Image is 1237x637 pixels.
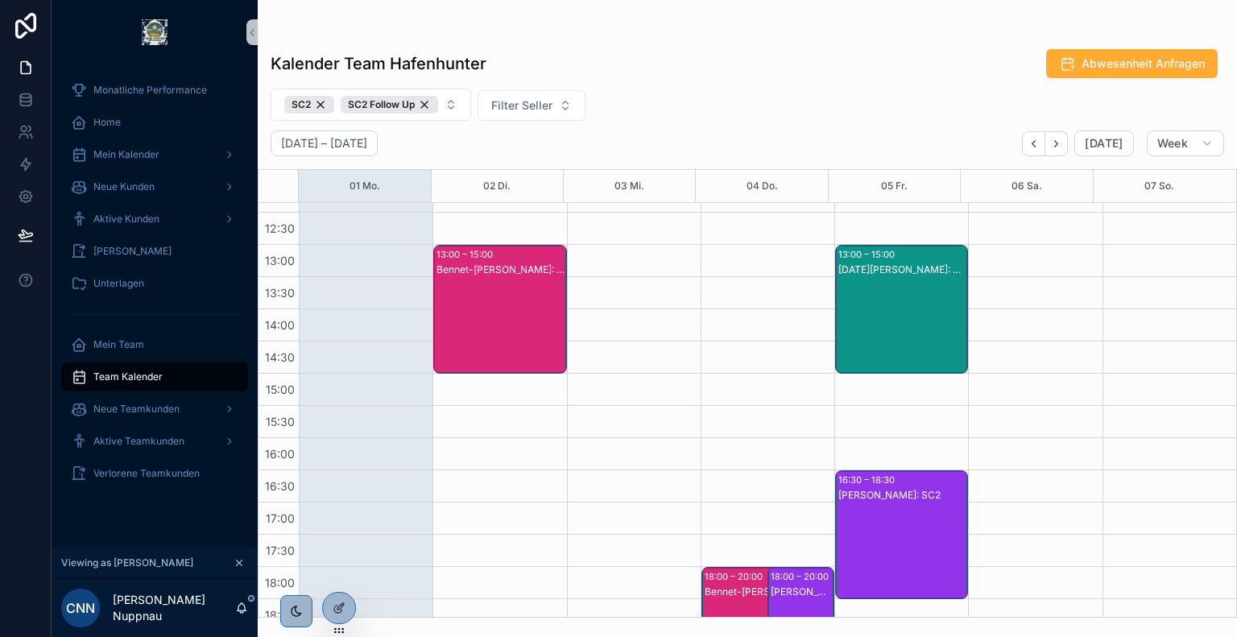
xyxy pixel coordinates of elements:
span: Week [1157,136,1188,151]
h2: [DATE] – [DATE] [281,135,367,151]
span: 16:30 [261,479,299,493]
span: 13:00 [261,254,299,267]
button: 06 Sa. [1012,170,1042,202]
span: Neue Kunden [93,180,155,193]
span: 14:30 [261,350,299,364]
button: [DATE] [1074,130,1133,156]
a: Aktive Kunden [61,205,248,234]
span: 18:30 [261,608,299,622]
a: [PERSON_NAME] [61,237,248,266]
div: 13:00 – 15:00 [436,246,497,263]
span: Unterlagen [93,277,144,290]
a: Home [61,108,248,137]
button: Unselect SC_2 [284,96,334,114]
div: [PERSON_NAME]: SC2 [838,489,966,502]
span: 12:30 [261,221,299,235]
div: Bennet-[PERSON_NAME]: SC2 [705,585,813,598]
span: 15:00 [262,383,299,396]
span: 14:00 [261,318,299,332]
button: 02 Di. [483,170,511,202]
h1: Kalender Team Hafenhunter [271,52,486,75]
a: Aktive Teamkunden [61,427,248,456]
div: [PERSON_NAME]: SC2 [771,585,833,598]
span: Viewing as [PERSON_NAME] [61,556,193,569]
button: Select Button [271,89,471,121]
a: Team Kalender [61,362,248,391]
span: Aktive Teamkunden [93,435,184,448]
button: 03 Mi. [614,170,644,202]
span: Neue Teamkunden [93,403,180,416]
div: 18:00 – 20:00 [705,569,767,585]
button: Select Button [478,90,585,121]
span: CNN [66,598,95,618]
button: 04 Do. [747,170,778,202]
span: [PERSON_NAME] [93,245,172,258]
button: 01 Mo. [350,170,380,202]
a: Neue Teamkunden [61,395,248,424]
span: 13:30 [261,286,299,300]
span: 15:30 [262,415,299,428]
span: [DATE] [1085,136,1123,151]
span: 16:00 [261,447,299,461]
a: Verlorene Teamkunden [61,459,248,488]
span: Filter Seller [491,97,552,114]
a: Mein Kalender [61,140,248,169]
span: 17:30 [262,544,299,557]
span: Mein Kalender [93,148,159,161]
span: Mein Team [93,338,144,351]
div: scrollable content [52,64,258,509]
div: 16:30 – 18:30 [838,472,899,488]
a: Unterlagen [61,269,248,298]
button: Week [1147,130,1224,156]
span: Verlorene Teamkunden [93,467,200,480]
div: 13:00 – 15:00Bennet-[PERSON_NAME]: SC2 [434,246,565,373]
span: Home [93,116,121,129]
button: Back [1022,131,1045,156]
div: 13:00 – 15:00[DATE][PERSON_NAME]: SC2 [836,246,967,373]
span: 12:00 [261,189,299,203]
span: Abwesenheit Anfragen [1082,56,1205,72]
button: Unselect SC_2_FOLLOW_UP [341,96,438,114]
div: [DATE][PERSON_NAME]: SC2 [838,263,966,276]
button: 07 So. [1144,170,1174,202]
div: Bennet-[PERSON_NAME]: SC2 [436,263,565,276]
div: 18:00 – 20:00 [771,569,833,585]
div: SC2 Follow Up [341,96,438,114]
span: Team Kalender [93,370,163,383]
div: SC2 [284,96,334,114]
div: 16:30 – 18:30[PERSON_NAME]: SC2 [836,471,967,598]
button: 05 Fr. [881,170,908,202]
span: 17:00 [262,511,299,525]
span: Monatliche Performance [93,84,207,97]
span: 18:00 [261,576,299,589]
span: Aktive Kunden [93,213,159,225]
button: Abwesenheit Anfragen [1046,49,1218,78]
button: Next [1045,131,1068,156]
img: App logo [142,19,168,45]
a: Neue Kunden [61,172,248,201]
p: [PERSON_NAME] Nuppnau [113,592,235,624]
a: Mein Team [61,330,248,359]
a: Monatliche Performance [61,76,248,105]
div: 13:00 – 15:00 [838,246,899,263]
